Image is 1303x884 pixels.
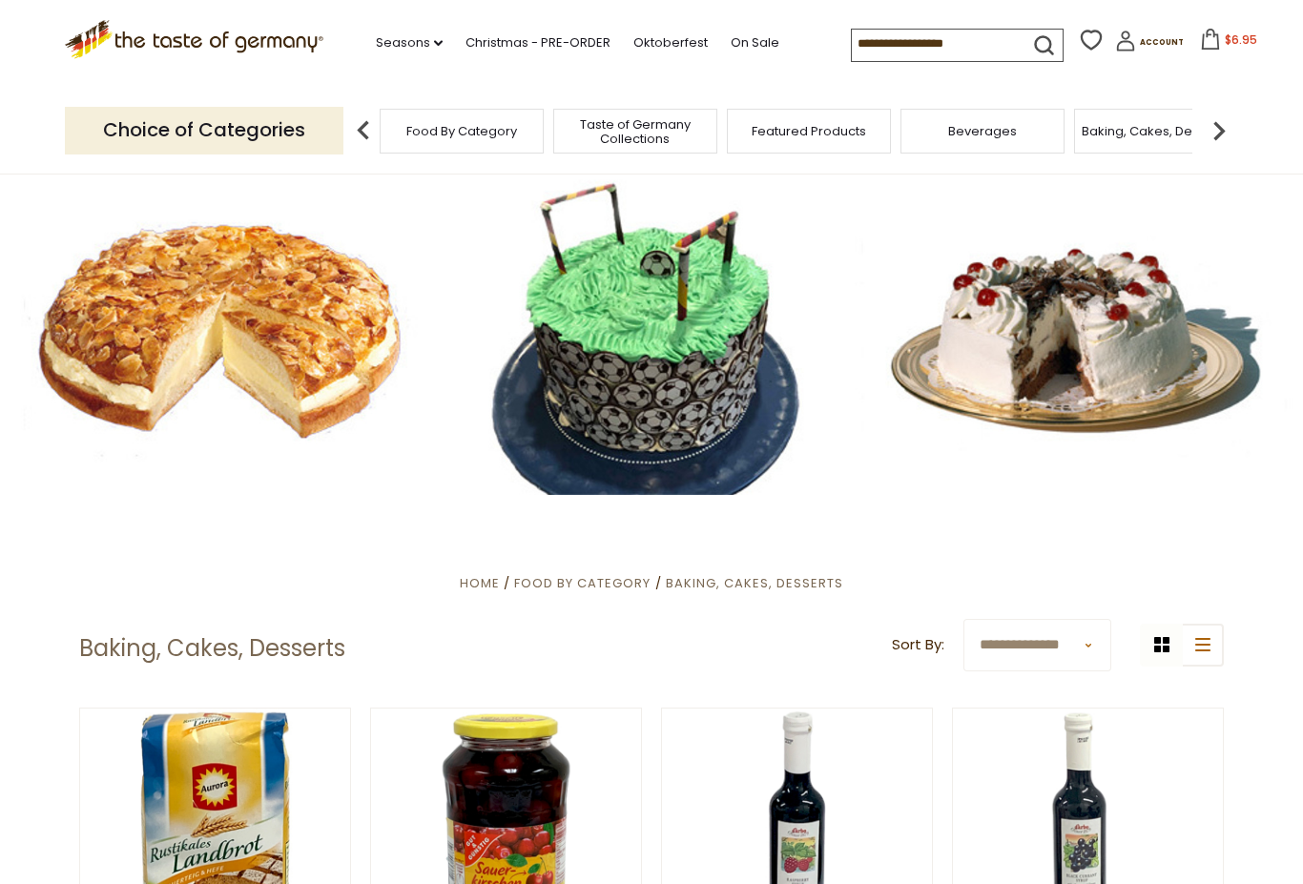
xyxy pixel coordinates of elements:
[465,32,610,53] a: Christmas - PRE-ORDER
[731,32,779,53] a: On Sale
[1188,29,1269,57] button: $6.95
[948,124,1017,138] a: Beverages
[460,574,500,592] a: Home
[65,107,343,154] p: Choice of Categories
[752,124,866,138] a: Featured Products
[633,32,708,53] a: Oktoberfest
[559,117,712,146] a: Taste of Germany Collections
[406,124,517,138] a: Food By Category
[666,574,843,592] a: Baking, Cakes, Desserts
[1140,37,1184,48] span: Account
[1082,124,1230,138] a: Baking, Cakes, Desserts
[344,112,383,150] img: previous arrow
[376,32,443,53] a: Seasons
[1225,31,1257,48] span: $6.95
[79,634,345,663] h1: Baking, Cakes, Desserts
[514,574,651,592] a: Food By Category
[892,633,944,657] label: Sort By:
[1200,112,1238,150] img: next arrow
[1115,31,1184,58] a: Account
